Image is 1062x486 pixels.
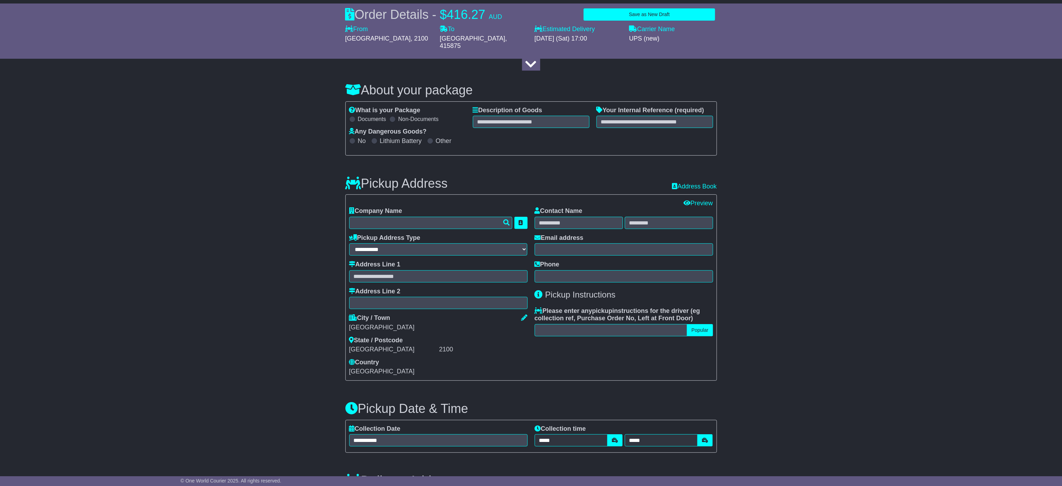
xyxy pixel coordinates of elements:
label: City / Town [349,314,390,322]
span: © One World Courier 2025. All rights reserved. [181,478,281,484]
label: Estimated Delivery [535,26,622,33]
label: Phone [535,261,559,269]
div: [GEOGRAPHIC_DATA] [349,346,438,353]
label: To [440,26,455,33]
label: Description of Goods [473,107,542,114]
div: 2100 [439,346,528,353]
label: Other [436,137,452,145]
label: Address Line 2 [349,288,401,295]
label: From [345,26,368,33]
label: Documents [358,116,386,122]
div: [DATE] (Sat) 17:00 [535,35,622,43]
label: What is your Package [349,107,420,114]
label: State / Postcode [349,337,403,344]
label: Lithium Battery [380,137,422,145]
label: Email address [535,234,584,242]
label: Pickup Address Type [349,234,420,242]
label: Address Line 1 [349,261,401,269]
span: 416.27 [447,7,485,22]
a: Preview [683,200,713,207]
label: Any Dangerous Goods? [349,128,427,136]
span: $ [440,7,447,22]
label: Country [349,359,379,366]
button: Popular [687,324,713,336]
label: Company Name [349,207,402,215]
span: , 2100 [411,35,428,42]
h3: Pickup Address [345,177,448,191]
a: Address Book [672,183,717,191]
span: , 415875 [440,35,507,50]
span: AUD [489,13,502,20]
label: Collection time [535,425,586,433]
span: [GEOGRAPHIC_DATA] [440,35,505,42]
h3: Pickup Date & Time [345,402,717,416]
label: Contact Name [535,207,583,215]
label: Collection Date [349,425,401,433]
span: eg collection ref, Purchase Order No, Left at Front Door [535,307,700,322]
label: Your Internal Reference (required) [596,107,704,114]
span: [GEOGRAPHIC_DATA] [349,368,415,375]
h3: About your package [345,83,717,97]
span: Pickup Instructions [545,290,615,299]
label: Carrier Name [629,26,675,33]
span: pickup [592,307,613,314]
div: [GEOGRAPHIC_DATA] [349,324,528,331]
label: No [358,137,366,145]
span: [GEOGRAPHIC_DATA] [345,35,411,42]
div: Order Details - [345,7,502,22]
label: Please enter any instructions for the driver ( ) [535,307,713,322]
label: Non-Documents [398,116,439,122]
div: UPS (new) [629,35,717,43]
button: Save as New Draft [584,8,715,21]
